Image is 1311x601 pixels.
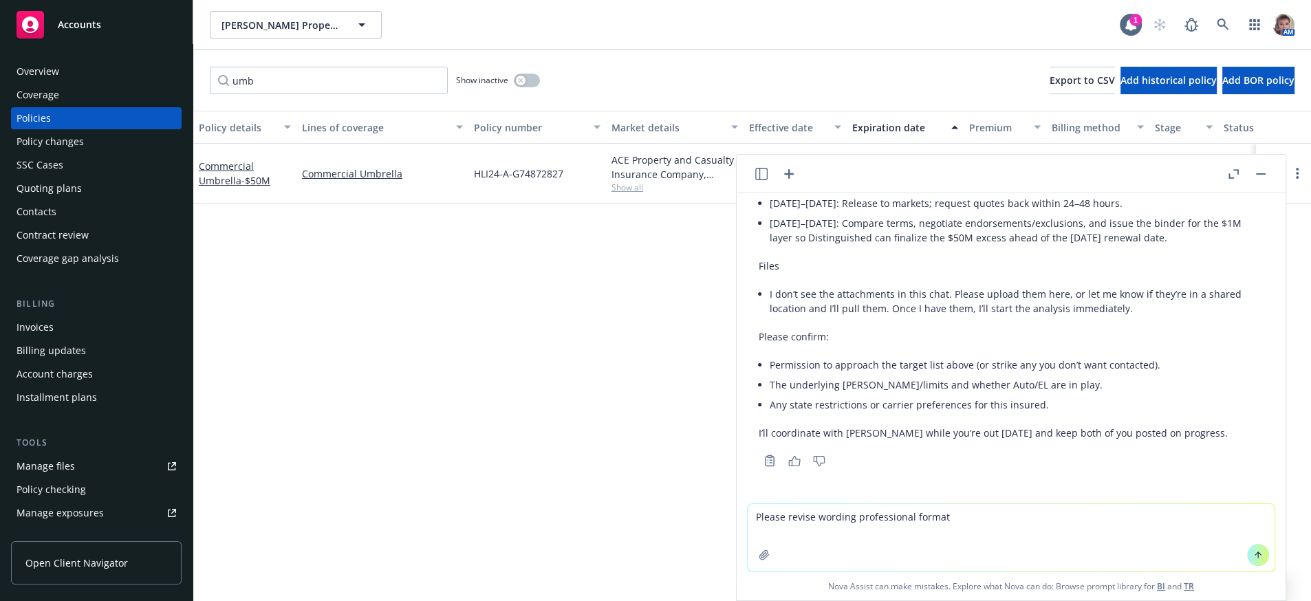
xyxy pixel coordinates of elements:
a: Start snowing [1146,11,1173,39]
div: Effective date [749,120,826,135]
div: Quoting plans [17,177,82,199]
a: BI [1157,580,1165,592]
a: Account charges [11,363,182,385]
button: Policy details [193,111,296,144]
textarea: Please revise wording professional format [748,504,1275,571]
div: Manage certificates [17,525,107,547]
span: Nova Assist can make mistakes. Explore what Nova can do: Browse prompt library for and [742,572,1280,600]
span: HLI24-A-G74872827 [474,166,563,181]
input: Filter by keyword... [210,67,448,94]
p: Please confirm: [759,329,1264,344]
a: Report a Bug [1178,11,1205,39]
div: Lines of coverage [302,120,448,135]
span: [PERSON_NAME] Property Ventures, LLC [221,18,340,32]
div: Policy number [474,120,585,135]
a: Commercial Umbrella [302,166,463,181]
a: SSC Cases [11,154,182,176]
span: - $50M [241,174,270,187]
div: Market details [611,120,723,135]
button: Policy number [468,111,606,144]
button: Market details [606,111,744,144]
li: The underlying [PERSON_NAME]/limits and whether Auto/EL are in play. [770,375,1264,395]
button: Stage [1149,111,1218,144]
li: I don’t see the attachments in this chat. Please upload them here, or let me know if they’re in a... [770,284,1264,318]
div: ACE Property and Casualty Insurance Company, Chubb Group, Distinguished Programs Group, LLC [611,153,738,182]
p: I’ll coordinate with [PERSON_NAME] while you’re out [DATE] and keep both of you posted on progress. [759,426,1264,440]
div: Manage exposures [17,502,104,524]
a: Policy checking [11,479,182,501]
div: Contract review [17,224,89,246]
button: Lines of coverage [296,111,468,144]
div: Tools [11,436,182,450]
div: Account charges [17,363,93,385]
span: Show all [611,182,738,193]
div: 1 [1129,14,1142,26]
div: Billing updates [17,340,86,362]
div: Manage files [17,455,75,477]
a: Coverage [11,84,182,106]
div: SSC Cases [17,154,63,176]
p: Files [759,259,1264,273]
li: Any state restrictions or carrier preferences for this insured. [770,395,1264,415]
a: more [1289,165,1305,182]
li: [DATE]–[DATE]: Release to markets; request quotes back within 24–48 hours. [770,193,1264,213]
button: Thumbs down [808,451,830,470]
a: Quoting plans [11,177,182,199]
div: Stage [1155,120,1198,135]
li: [DATE]–[DATE]: Compare terms, negotiate endorsements/exclusions, and issue the binder for the $1M... [770,213,1264,248]
a: Policy changes [11,131,182,153]
button: Premium [964,111,1046,144]
div: Invoices [17,316,54,338]
button: [PERSON_NAME] Property Ventures, LLC [210,11,382,39]
div: Policy checking [17,479,86,501]
div: Expiration date [852,120,943,135]
a: Manage exposures [11,502,182,524]
a: Commercial Umbrella [199,160,270,187]
button: Effective date [744,111,847,144]
span: Show inactive [456,74,508,86]
span: Open Client Navigator [25,556,128,570]
span: Add BOR policy [1222,74,1294,87]
div: Status [1224,120,1308,135]
a: Manage files [11,455,182,477]
a: TR [1184,580,1194,592]
a: Accounts [11,6,182,44]
a: Manage certificates [11,525,182,547]
svg: Copy to clipboard [763,455,776,467]
div: Policies [17,107,51,129]
a: Coverage gap analysis [11,248,182,270]
img: photo [1272,14,1294,36]
div: Contacts [17,201,56,223]
a: Switch app [1241,11,1268,39]
button: Billing method [1046,111,1149,144]
a: Policies [11,107,182,129]
div: Billing [11,297,182,311]
a: Overview [11,61,182,83]
a: Search [1209,11,1237,39]
a: Invoices [11,316,182,338]
button: Add BOR policy [1222,67,1294,94]
div: Installment plans [17,386,97,408]
button: Expiration date [847,111,964,144]
span: Accounts [58,19,101,30]
span: Export to CSV [1050,74,1115,87]
div: Policy details [199,120,276,135]
button: Add historical policy [1120,67,1217,94]
div: Overview [17,61,59,83]
a: Billing updates [11,340,182,362]
a: Contract review [11,224,182,246]
a: Installment plans [11,386,182,408]
div: Coverage gap analysis [17,248,119,270]
span: Add historical policy [1120,74,1217,87]
div: Premium [969,120,1026,135]
div: Policy changes [17,131,84,153]
div: Coverage [17,84,59,106]
li: Permission to approach the target list above (or strike any you don’t want contacted). [770,355,1264,375]
a: Contacts [11,201,182,223]
button: Export to CSV [1050,67,1115,94]
div: Billing method [1052,120,1129,135]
